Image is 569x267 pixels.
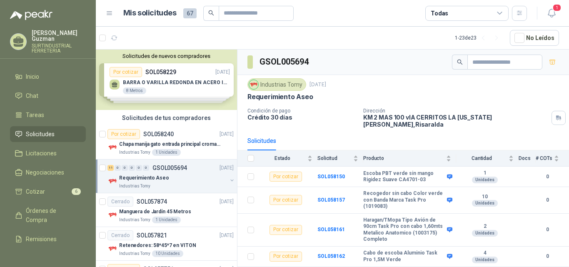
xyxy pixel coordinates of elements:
span: 6 [72,188,81,195]
a: CerradoSOL057874[DATE] Company LogoManguera de Jardín 45 MetrosIndustrias Tomy1 Unidades [96,193,237,227]
div: 0 [115,165,121,171]
p: Retenedores: 58*45*7 en VITON [119,242,196,250]
div: Cerrado [107,197,133,207]
a: SOL058157 [317,197,345,203]
span: Remisiones [26,235,57,244]
div: Solicitudes [247,136,276,145]
p: [DATE] [220,130,234,138]
th: Estado [259,150,317,167]
button: Solicitudes de nuevos compradores [99,53,234,59]
a: Por cotizarSOL058240[DATE] Company LogoChapa manija gato entrada principal cromado mate llave de ... [96,126,237,160]
b: 0 [536,196,559,204]
div: Unidades [472,257,498,263]
p: Industrias Tomy [119,217,150,223]
a: Licitaciones [10,145,86,161]
div: 1 Unidades [152,149,181,156]
span: Inicio [26,72,39,81]
div: 0 [143,165,149,171]
div: Industrias Tomy [247,78,306,91]
th: # COTs [536,150,569,167]
a: Negociaciones [10,165,86,180]
div: 1 - 23 de 23 [455,31,503,45]
button: 1 [544,6,559,21]
th: Docs [519,150,536,167]
div: Por cotizar [270,252,302,262]
h1: Mis solicitudes [123,7,177,19]
img: Company Logo [107,210,117,220]
p: Requerimiento Aseo [247,92,313,101]
p: Crédito 30 días [247,114,357,121]
b: Escoba PBT verde sin mango Rigidez Suave CA4701-03 [363,170,445,183]
span: 67 [183,8,197,18]
p: GSOL005694 [152,165,187,171]
h3: GSOL005694 [260,55,310,68]
a: Tareas [10,107,86,123]
span: Negociaciones [26,168,64,177]
span: Tareas [26,110,44,120]
a: SOL058161 [317,227,345,232]
b: Cabo de escoba Aluminio Task Pro 1,5M Verde [363,250,445,263]
b: 0 [536,226,559,234]
div: Por cotizar [270,172,302,182]
p: [DATE] [220,198,234,206]
span: search [208,10,214,16]
p: SOL057821 [137,232,167,238]
img: Logo peakr [10,10,52,20]
div: 10 Unidades [152,250,183,257]
span: Estado [259,155,306,161]
th: Producto [363,150,456,167]
span: Licitaciones [26,149,57,158]
div: Todas [431,9,448,18]
span: Chat [26,91,38,100]
b: 10 [456,194,514,200]
p: Condición de pago [247,108,357,114]
div: 11 [107,165,114,171]
p: SOL057874 [137,199,167,205]
p: [PERSON_NAME] Guzman [32,30,86,42]
b: 0 [536,173,559,181]
div: 1 Unidades [152,217,181,223]
b: 1 [456,170,514,177]
img: Company Logo [107,244,117,254]
p: [DATE] [309,81,326,89]
img: Company Logo [107,142,117,152]
p: [DATE] [220,164,234,172]
p: KM 2 MAS 100 vIA CERRITOS LA [US_STATE] [PERSON_NAME] , Risaralda [363,114,548,128]
span: 1 [552,4,562,12]
th: Solicitud [317,150,363,167]
div: Cerrado [107,230,133,240]
p: SOL058240 [143,131,174,137]
img: Company Logo [249,80,258,89]
p: Requerimiento Aseo [119,174,169,182]
span: search [457,59,463,65]
b: SOL058162 [317,253,345,259]
p: Dirección [363,108,548,114]
span: Producto [363,155,444,161]
div: Unidades [472,177,498,183]
div: Por cotizar [270,225,302,235]
b: 4 [456,250,514,257]
div: Por cotizar [270,195,302,205]
span: Órdenes de Compra [26,206,78,225]
div: Unidades [472,200,498,207]
th: Cantidad [456,150,519,167]
a: CerradoSOL057821[DATE] Company LogoRetenedores: 58*45*7 en VITONIndustrias Tomy10 Unidades [96,227,237,261]
div: Unidades [472,230,498,237]
p: Industrias Tomy [119,183,150,190]
a: Chat [10,88,86,104]
span: Cantidad [456,155,507,161]
a: Órdenes de Compra [10,203,86,228]
a: Remisiones [10,231,86,247]
div: 0 [122,165,128,171]
b: 0 [536,252,559,260]
div: 0 [136,165,142,171]
img: Company Logo [107,176,117,186]
a: Cotizar6 [10,184,86,200]
p: Chapa manija gato entrada principal cromado mate llave de seguridad [119,140,223,148]
a: SOL058150 [317,174,345,180]
span: Cotizar [26,187,45,196]
p: [DATE] [220,232,234,240]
